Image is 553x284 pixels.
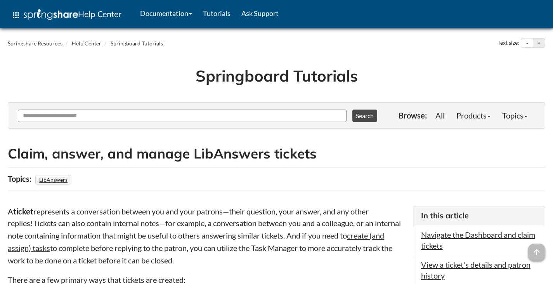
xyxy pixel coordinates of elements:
[533,38,545,48] button: Increase text size
[14,65,539,87] h1: Springboard Tutorials
[8,40,62,47] a: Springshare Resources
[6,3,127,27] a: apps Help Center
[38,174,69,185] a: LibAnswers
[521,38,533,48] button: Decrease text size
[421,210,537,221] h3: In this article
[8,206,405,267] p: A represents a conversation between you and your patrons—their question, your answer, and any oth...
[496,38,521,48] div: Text size:
[11,10,21,20] span: apps
[78,9,121,19] span: Help Center
[421,230,535,250] a: Navigate the Dashboard and claim tickets
[111,40,163,47] a: Springboard Tutorials
[72,40,101,47] a: Help Center
[198,3,236,23] a: Tutorials
[528,244,545,261] span: arrow_upward
[24,9,78,20] img: Springshare
[236,3,284,23] a: Ask Support
[13,207,33,216] strong: ticket
[399,110,427,121] p: Browse:
[135,3,198,23] a: Documentation
[496,108,533,123] a: Topics
[451,108,496,123] a: Products
[8,218,401,265] span: Tickets can also contain internal notes—for example, a conversation between you and a colleague, ...
[421,260,530,280] a: View a ticket's details and patron history
[8,171,33,186] div: Topics:
[8,144,545,163] h2: Claim, answer, and manage LibAnswers tickets
[352,110,377,122] button: Search
[430,108,451,123] a: All
[528,244,545,254] a: arrow_upward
